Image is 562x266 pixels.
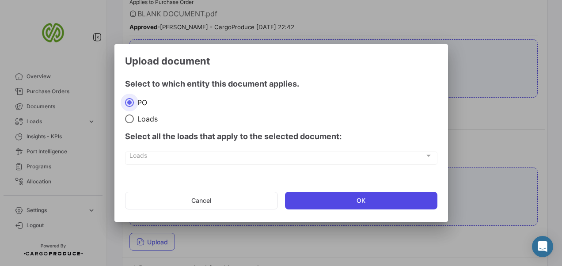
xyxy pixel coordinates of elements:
h4: Select all the loads that apply to the selected document: [125,130,437,143]
span: PO [134,98,147,107]
button: OK [285,192,437,209]
h4: Select to which entity this document applies. [125,78,299,90]
div: Abrir Intercom Messenger [532,236,553,257]
span: Loads [134,114,158,123]
h3: Upload document [125,55,437,67]
button: Cancel [125,192,278,209]
span: Loads [129,154,425,161]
